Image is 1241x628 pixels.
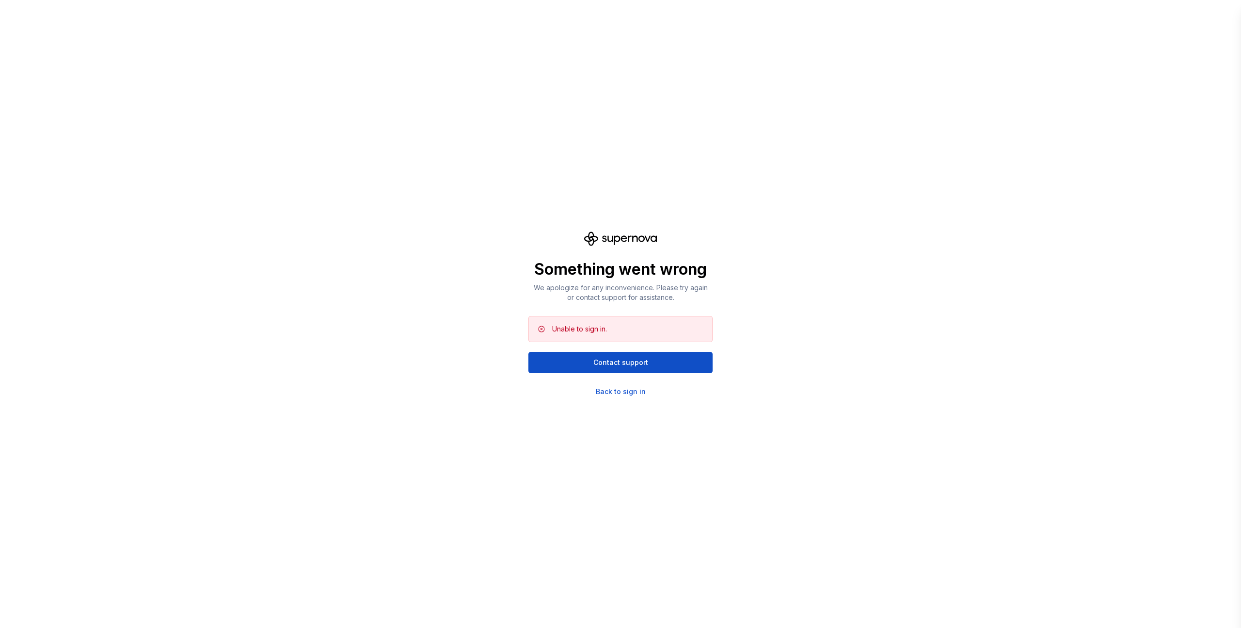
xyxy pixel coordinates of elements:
[593,358,648,367] span: Contact support
[552,324,607,334] div: Unable to sign in.
[528,260,713,279] p: Something went wrong
[528,352,713,373] button: Contact support
[596,387,646,397] a: Back to sign in
[528,283,713,302] p: We apologize for any inconvenience. Please try again or contact support for assistance.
